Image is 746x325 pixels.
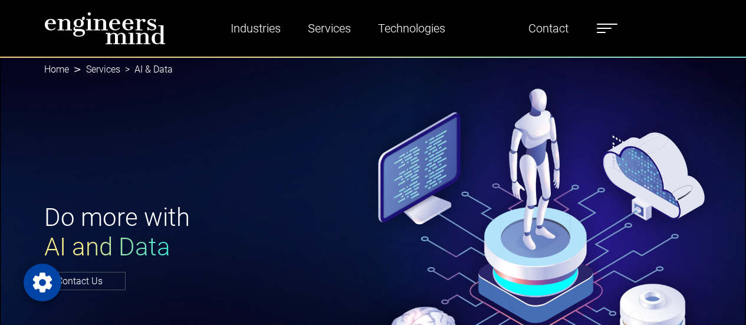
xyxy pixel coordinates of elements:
[44,64,69,75] a: Home
[44,272,126,290] a: Contact Us
[86,64,120,75] a: Services
[44,203,366,262] h1: Do more with
[524,15,573,42] a: Contact
[226,15,285,42] a: Industries
[120,63,173,77] li: AI & Data
[44,12,166,45] img: logo
[303,15,356,42] a: Services
[373,15,450,42] a: Technologies
[44,57,702,83] nav: breadcrumb
[44,232,170,261] span: AI and Data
